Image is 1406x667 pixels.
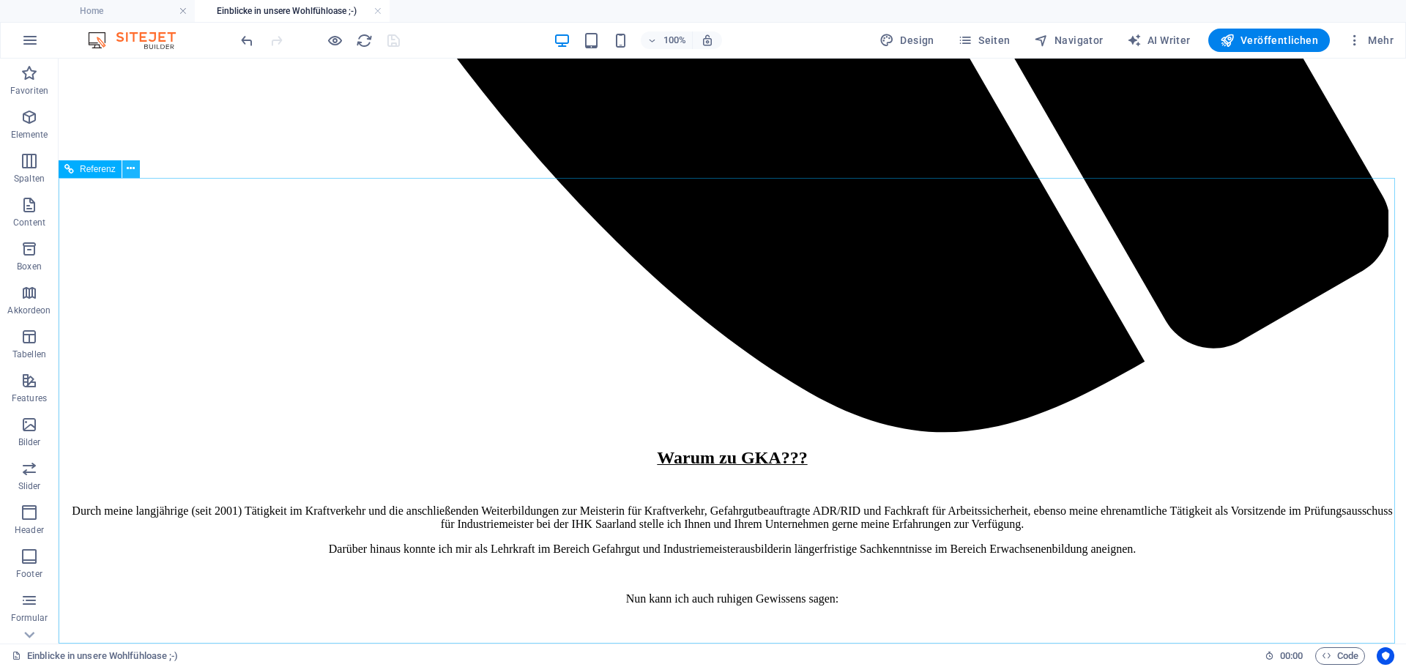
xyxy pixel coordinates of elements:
button: Mehr [1342,29,1399,52]
p: Formular [11,612,48,624]
span: Design [879,33,934,48]
i: Bei Größenänderung Zoomstufe automatisch an das gewählte Gerät anpassen. [701,34,714,47]
p: Favoriten [10,85,48,97]
a: Klick, um Auswahl aufzuheben. Doppelklick öffnet Seitenverwaltung [12,647,178,665]
button: 100% [641,31,693,49]
span: Navigator [1034,33,1104,48]
p: Tabellen [12,349,46,360]
p: Header [15,524,44,536]
i: Seite neu laden [356,32,373,49]
button: AI Writer [1121,29,1197,52]
p: Elemente [11,129,48,141]
div: Design (Strg+Alt+Y) [874,29,940,52]
p: Akkordeon [7,305,51,316]
button: Design [874,29,940,52]
button: undo [238,31,256,49]
p: Content [13,217,45,228]
button: Code [1315,647,1365,665]
p: Bilder [18,436,41,448]
img: Editor Logo [84,31,194,49]
span: Code [1322,647,1358,665]
span: Referenz [80,165,116,174]
p: Slider [18,480,41,492]
span: 00 00 [1280,647,1303,665]
button: Navigator [1028,29,1109,52]
span: Seiten [958,33,1011,48]
p: Features [12,392,47,404]
p: Spalten [14,173,45,185]
span: Veröffentlichen [1220,33,1318,48]
span: AI Writer [1127,33,1191,48]
h6: Session-Zeit [1265,647,1303,665]
h4: Einblicke in unsere Wohlfühloase ;-) [195,3,390,19]
span: : [1290,650,1292,661]
p: Footer [16,568,42,580]
button: Veröffentlichen [1208,29,1330,52]
button: Usercentrics [1377,647,1394,665]
i: Rückgängig: Elemente verschieben (Strg+Z) [239,32,256,49]
span: Mehr [1347,33,1394,48]
p: Boxen [17,261,42,272]
button: reload [355,31,373,49]
h6: 100% [663,31,686,49]
button: Seiten [952,29,1016,52]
